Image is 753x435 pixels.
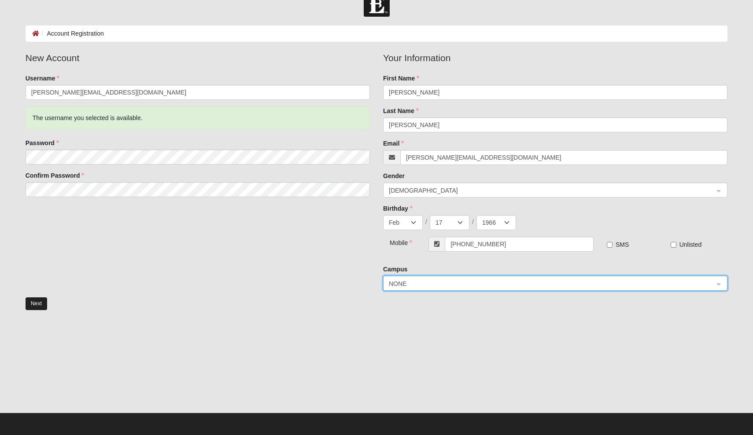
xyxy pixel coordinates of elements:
[389,279,706,289] span: NONE
[26,106,370,130] div: The username you selected is available.
[607,242,613,248] input: SMS
[383,51,727,65] legend: Your Information
[425,217,427,226] span: /
[389,186,714,195] span: Male
[383,204,413,213] label: Birthday
[679,241,702,248] span: Unlisted
[26,51,370,65] legend: New Account
[383,106,419,115] label: Last Name
[26,74,60,83] label: Username
[26,139,59,147] label: Password
[383,74,419,83] label: First Name
[383,172,405,180] label: Gender
[616,241,629,248] span: SMS
[26,171,85,180] label: Confirm Password
[26,297,47,310] button: Next
[383,237,412,247] div: Mobile
[472,217,474,226] span: /
[39,29,104,38] li: Account Registration
[671,242,676,248] input: Unlisted
[383,139,404,148] label: Email
[383,265,407,274] label: Campus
